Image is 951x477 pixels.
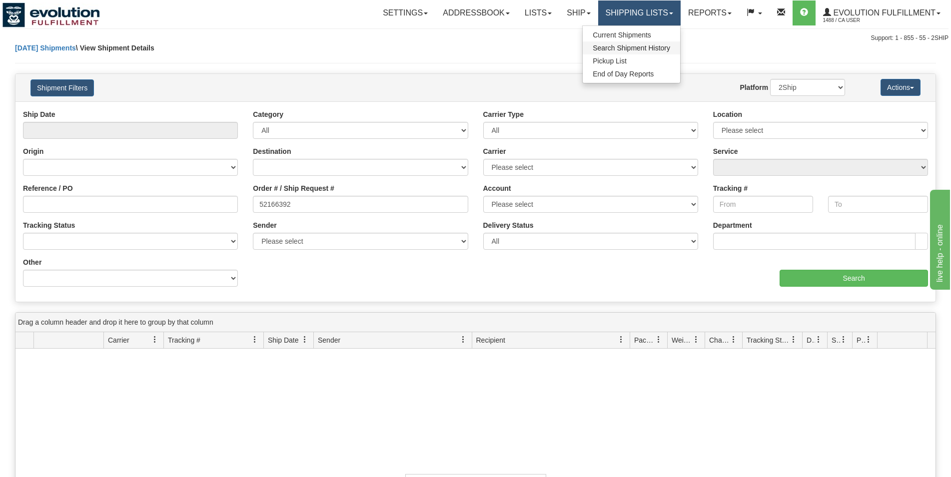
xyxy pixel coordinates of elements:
[785,331,802,348] a: Tracking Status filter column settings
[253,183,334,193] label: Order # / Ship Request #
[713,220,752,230] label: Department
[23,257,41,267] label: Other
[246,331,263,348] a: Tracking # filter column settings
[747,335,790,345] span: Tracking Status
[688,331,705,348] a: Weight filter column settings
[713,196,813,213] input: From
[713,183,748,193] label: Tracking #
[583,41,680,54] a: Search Shipment History
[268,335,298,345] span: Ship Date
[15,44,76,52] a: [DATE] Shipments
[253,220,276,230] label: Sender
[168,335,200,345] span: Tracking #
[593,44,670,52] span: Search Shipment History
[23,183,73,193] label: Reference / PO
[2,34,949,42] div: Support: 1 - 855 - 55 - 2SHIP
[881,79,921,96] button: Actions
[780,270,928,287] input: Search
[559,0,598,25] a: Ship
[7,6,92,18] div: live help - online
[593,57,627,65] span: Pickup List
[76,44,154,52] span: \ View Shipment Details
[23,109,55,119] label: Ship Date
[583,28,680,41] a: Current Shipments
[713,146,738,156] label: Service
[146,331,163,348] a: Carrier filter column settings
[593,31,651,39] span: Current Shipments
[593,70,654,78] span: End of Day Reports
[435,0,517,25] a: Addressbook
[476,335,505,345] span: Recipient
[30,79,94,96] button: Shipment Filters
[835,331,852,348] a: Shipment Issues filter column settings
[928,187,950,289] iframe: chat widget
[816,0,948,25] a: Evolution Fulfillment 1488 / CA User
[831,8,936,17] span: Evolution Fulfillment
[483,183,511,193] label: Account
[108,335,129,345] span: Carrier
[713,109,742,119] label: Location
[483,220,534,230] label: Delivery Status
[296,331,313,348] a: Ship Date filter column settings
[672,335,693,345] span: Weight
[455,331,472,348] a: Sender filter column settings
[253,146,291,156] label: Destination
[860,331,877,348] a: Pickup Status filter column settings
[823,15,898,25] span: 1488 / CA User
[613,331,630,348] a: Recipient filter column settings
[832,335,840,345] span: Shipment Issues
[650,331,667,348] a: Packages filter column settings
[740,82,768,92] label: Platform
[2,2,100,27] img: logo1488.jpg
[375,0,435,25] a: Settings
[23,220,75,230] label: Tracking Status
[857,335,865,345] span: Pickup Status
[807,335,815,345] span: Delivery Status
[725,331,742,348] a: Charge filter column settings
[318,335,340,345] span: Sender
[634,335,655,345] span: Packages
[23,146,43,156] label: Origin
[483,109,524,119] label: Carrier Type
[681,0,739,25] a: Reports
[810,331,827,348] a: Delivery Status filter column settings
[583,54,680,67] a: Pickup List
[517,0,559,25] a: Lists
[483,146,506,156] label: Carrier
[598,0,681,25] a: Shipping lists
[709,335,730,345] span: Charge
[253,109,283,119] label: Category
[583,67,680,80] a: End of Day Reports
[828,196,928,213] input: To
[15,313,936,332] div: grid grouping header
